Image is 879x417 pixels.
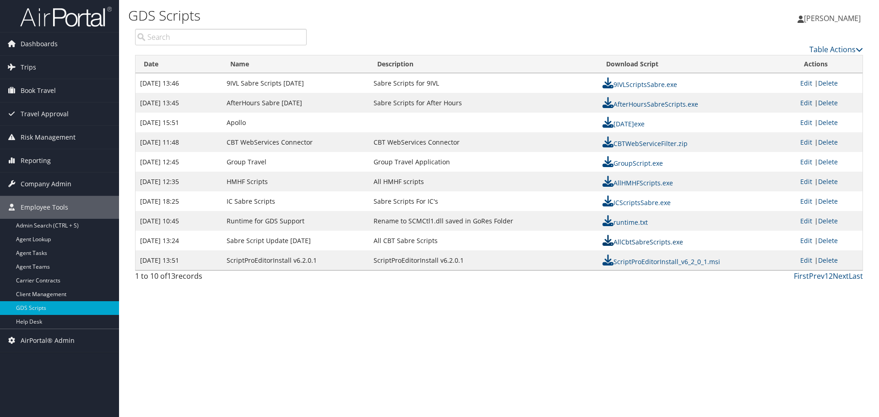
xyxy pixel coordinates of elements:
th: Date: activate to sort column ascending [136,55,222,73]
td: | [796,172,863,191]
td: | [796,152,863,172]
th: Description: activate to sort column ascending [369,55,598,73]
td: Group Travel Application [369,152,598,172]
a: runtime.txt [602,218,648,227]
div: 1 to 10 of records [135,271,307,286]
a: Delete [818,236,838,245]
span: Travel Approval [21,103,69,125]
a: Edit [800,256,812,265]
span: AirPortal® Admin [21,329,75,352]
td: 9IVL Sabre Scripts [DATE] [222,73,369,93]
a: [PERSON_NAME] [798,5,870,32]
a: Delete [818,256,838,265]
a: Edit [800,157,812,166]
a: 1 [825,271,829,281]
a: Delete [818,197,838,206]
td: [DATE] 13:45 [136,93,222,113]
img: airportal-logo.png [20,6,112,27]
a: Last [849,271,863,281]
a: AfterHoursSabreScripts.exe [602,100,698,108]
a: First [794,271,809,281]
a: [DATE]exe [602,119,645,128]
th: Download Script: activate to sort column ascending [598,55,796,73]
td: | [796,231,863,250]
td: Rename to SCMCtl1.dll saved in GoRes Folder [369,211,598,231]
span: Reporting [21,149,51,172]
td: Group Travel [222,152,369,172]
a: AllHMHFScripts.exe [602,179,673,187]
td: IC Sabre Scripts [222,191,369,211]
span: Employee Tools [21,196,68,219]
td: | [796,191,863,211]
td: [DATE] 13:51 [136,250,222,270]
a: GroupScript.exe [602,159,663,168]
span: Company Admin [21,173,71,195]
td: [DATE] 13:24 [136,231,222,250]
a: Edit [800,197,812,206]
a: Next [833,271,849,281]
td: All CBT Sabre Scripts [369,231,598,250]
td: | [796,132,863,152]
td: CBT WebServices Connector [222,132,369,152]
td: | [796,113,863,132]
td: Sabre Scripts For IC's [369,191,598,211]
td: [DATE] 15:51 [136,113,222,132]
td: [DATE] 11:48 [136,132,222,152]
td: | [796,93,863,113]
a: ICScriptsSabre.exe [602,198,671,207]
a: Delete [818,157,838,166]
a: Edit [800,118,812,127]
h1: GDS Scripts [128,6,623,25]
td: | [796,211,863,231]
a: Delete [818,79,838,87]
td: [DATE] 18:25 [136,191,222,211]
a: Edit [800,177,812,186]
a: Table Actions [809,44,863,54]
a: 9IVLScriptsSabre.exe [602,80,677,89]
a: Edit [800,217,812,225]
th: Actions [796,55,863,73]
a: Delete [818,138,838,146]
td: HMHF Scripts [222,172,369,191]
td: ScriptProEditorInstall v6.2.0.1 [369,250,598,270]
a: Edit [800,98,812,107]
td: All HMHF scripts [369,172,598,191]
td: | [796,73,863,93]
a: Delete [818,217,838,225]
a: CBTWebServiceFilter.zip [602,139,688,148]
td: Sabre Scripts for After Hours [369,93,598,113]
a: Delete [818,177,838,186]
input: Search [135,29,307,45]
td: | [796,250,863,270]
th: Name: activate to sort column descending [222,55,369,73]
td: ScriptProEditorInstall v6.2.0.1 [222,250,369,270]
td: [DATE] 12:45 [136,152,222,172]
td: Runtime for GDS Support [222,211,369,231]
span: Book Travel [21,79,56,102]
td: [DATE] 10:45 [136,211,222,231]
a: AllCbtSabreScripts.exe [602,238,683,246]
span: Dashboards [21,32,58,55]
span: 13 [167,271,175,281]
a: Prev [809,271,825,281]
a: ScriptProEditorInstall_v6_2_0_1.msi [602,257,720,266]
span: Risk Management [21,126,76,149]
span: Trips [21,56,36,79]
td: Sabre Scripts for 9IVL [369,73,598,93]
td: AfterHours Sabre [DATE] [222,93,369,113]
a: 2 [829,271,833,281]
td: CBT WebServices Connector [369,132,598,152]
a: Edit [800,138,812,146]
a: Delete [818,98,838,107]
a: Edit [800,236,812,245]
span: [PERSON_NAME] [804,13,861,23]
td: [DATE] 13:46 [136,73,222,93]
td: [DATE] 12:35 [136,172,222,191]
a: Delete [818,118,838,127]
a: Edit [800,79,812,87]
td: Sabre Script Update [DATE] [222,231,369,250]
td: Apollo [222,113,369,132]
